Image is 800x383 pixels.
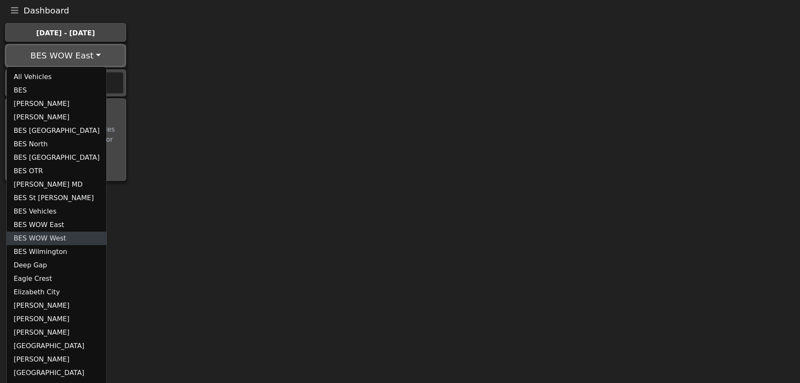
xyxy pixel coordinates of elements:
a: [PERSON_NAME] [7,299,106,312]
a: [PERSON_NAME] MD [7,178,106,191]
a: BES Vehicles [7,205,106,218]
button: BES WOW East [6,45,124,66]
button: Toggle navigation [6,5,24,16]
a: [GEOGRAPHIC_DATA] [7,366,106,380]
a: BES WOW East [7,218,106,232]
a: [PERSON_NAME] [7,111,106,124]
a: [PERSON_NAME] [7,326,106,339]
div: [DATE] - [DATE] [10,28,121,38]
a: All Vehicles [7,70,106,84]
a: [PERSON_NAME] [7,97,106,111]
a: [PERSON_NAME] [7,312,106,326]
a: Elizabeth City [7,285,106,299]
a: BES [GEOGRAPHIC_DATA] [7,151,106,164]
a: BES WOW West [7,232,106,245]
a: [PERSON_NAME] [7,353,106,366]
a: [GEOGRAPHIC_DATA] [7,339,106,353]
a: BES [GEOGRAPHIC_DATA] [7,124,106,137]
a: BES North [7,137,106,151]
a: Deep Gap [7,259,106,272]
a: Eagle Crest [7,272,106,285]
a: BES [7,84,106,97]
a: BES St [PERSON_NAME] [7,191,106,205]
a: BES OTR [7,164,106,178]
span: Dashboard [24,6,69,15]
a: BES Wilmington [7,245,106,259]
